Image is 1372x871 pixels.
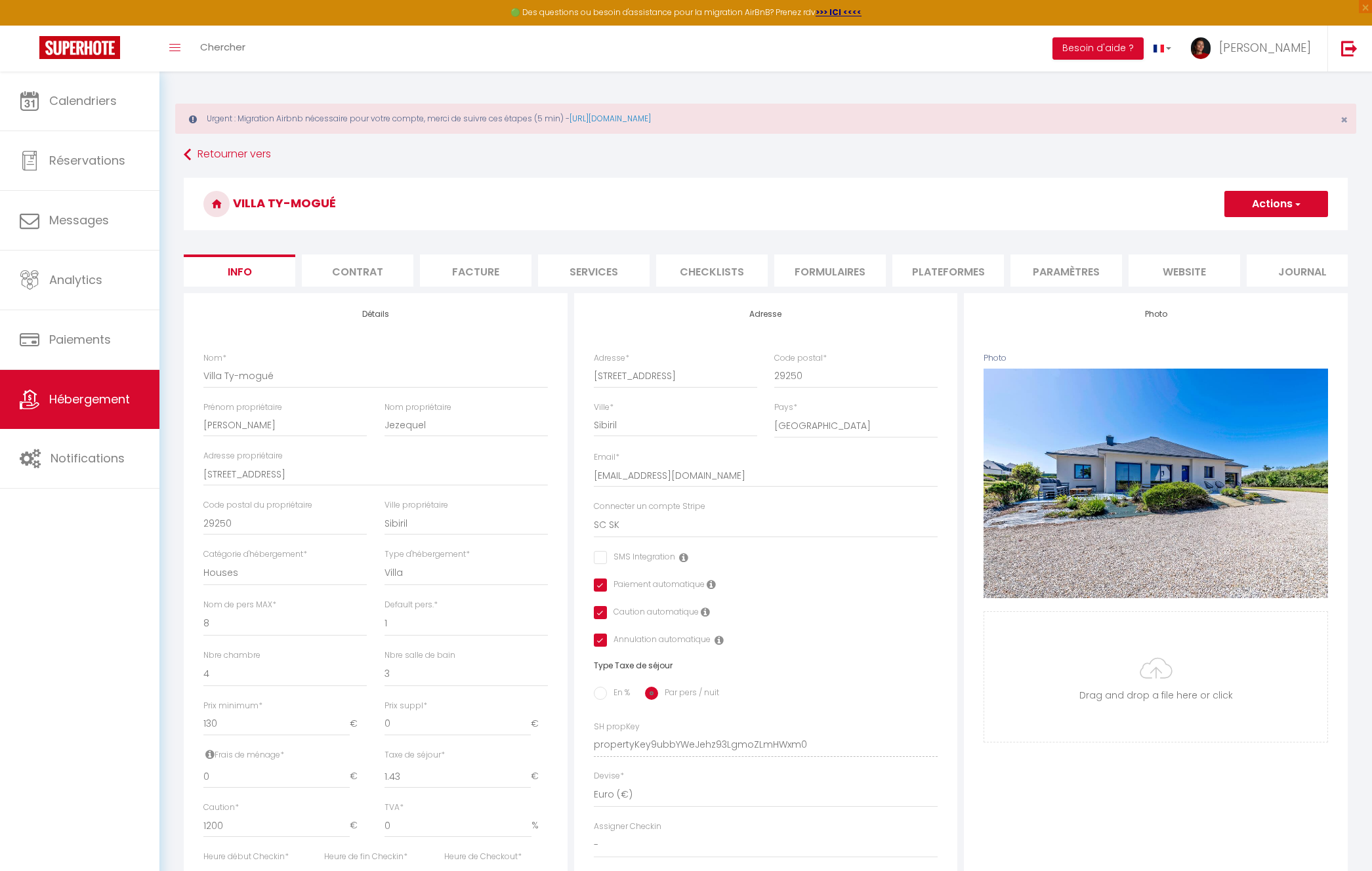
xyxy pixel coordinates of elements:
label: Nbre chambre [203,649,260,662]
a: [URL][DOMAIN_NAME] [570,113,651,124]
label: Nom de pers MAX [203,599,276,611]
span: [PERSON_NAME] [1219,39,1311,56]
label: TVA [385,801,404,814]
label: Prénom propriétaire [203,401,282,414]
a: Chercher [190,26,255,71]
label: Devise [594,770,624,782]
label: Default pers. [385,599,438,611]
li: Services [538,254,650,287]
span: € [531,712,548,736]
span: Réservations [49,152,125,169]
span: Notifications [51,450,125,466]
li: Contrat [302,254,413,287]
h4: Photo [984,310,1328,319]
label: Pays [774,401,797,414]
li: website [1129,254,1240,287]
span: Calendriers [49,92,117,109]
span: Analytics [49,272,102,288]
span: Messages [49,212,109,228]
span: Chercher [200,40,245,54]
li: Plateformes [892,254,1004,287]
label: Frais de ménage [203,749,284,761]
button: Actions [1224,191,1328,217]
label: Caution [203,801,239,814]
li: Checklists [656,254,768,287]
label: Nbre salle de bain [385,649,455,662]
a: Retourner vers [184,143,1348,167]
label: SH propKey [594,721,640,733]
img: logout [1341,40,1358,56]
button: Besoin d'aide ? [1052,37,1144,60]
label: Code postal [774,352,827,365]
label: Catégorie d'hébergement [203,548,307,561]
label: Adresse propriétaire [203,450,283,462]
label: Ville propriétaire [385,499,448,512]
div: Urgent : Migration Airbnb nécessaire pour votre compte, merci de suivre ces étapes (5 min) - [175,104,1356,134]
button: Close [1341,114,1348,126]
img: ... [1191,37,1211,59]
li: Facture [420,254,531,287]
h4: Détails [203,310,548,319]
label: Connecter un compte Stripe [594,500,705,513]
label: Type d'hébergement [385,548,470,561]
a: ... [PERSON_NAME] [1181,26,1327,71]
label: Code postal du propriétaire [203,499,312,512]
li: Info [184,254,295,287]
a: >>> ICI <<<< [816,7,862,18]
span: € [531,765,548,788]
label: Par pers / nuit [658,687,719,701]
h4: Adresse [594,310,938,319]
li: Formulaires [774,254,886,287]
label: Heure de fin Checkin [324,851,407,863]
label: Taxe de séjour [385,749,445,761]
h6: Type Taxe de séjour [594,661,938,670]
label: Prix minimum [203,700,262,712]
label: Email [594,451,619,464]
span: € [350,765,367,788]
label: Adresse [594,352,629,365]
label: Heure début Checkin [203,851,289,863]
label: En % [607,687,630,701]
img: Super Booking [39,36,120,59]
label: Prix suppl [385,700,427,712]
label: Nom propriétaire [385,401,451,414]
span: % [531,814,548,838]
li: Journal [1247,254,1358,287]
label: Assigner Checkin [594,820,661,833]
span: € [350,814,367,838]
label: Ville [594,401,613,414]
span: × [1341,111,1348,128]
label: Caution automatique [607,606,699,620]
label: Nom [203,352,226,365]
i: Frais de ménage [205,749,215,760]
span: Hébergement [49,391,130,407]
label: Heure de Checkout [444,851,522,863]
label: Photo [984,352,1007,365]
label: Paiement automatique [607,578,705,593]
span: Paiements [49,331,111,348]
h3: Villa Ty-mogué [184,178,1348,230]
span: € [350,712,367,736]
li: Paramètres [1010,254,1122,287]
